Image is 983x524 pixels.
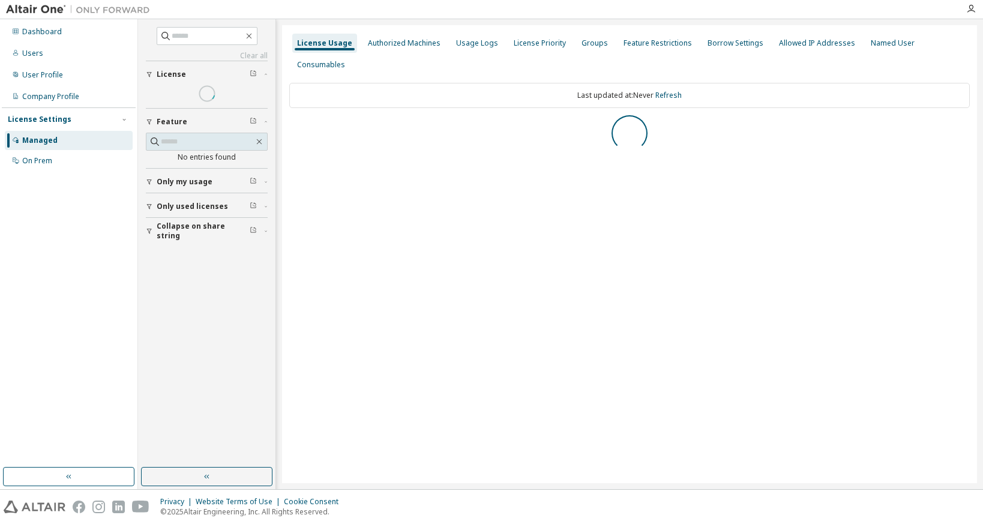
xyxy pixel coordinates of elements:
div: Company Profile [22,92,79,101]
span: Clear filter [250,117,257,127]
button: Only used licenses [146,193,268,220]
img: Altair One [6,4,156,16]
div: Cookie Consent [284,497,346,507]
button: Only my usage [146,169,268,195]
div: Managed [22,136,58,145]
a: Refresh [655,90,682,100]
div: Authorized Machines [368,38,440,48]
div: Users [22,49,43,58]
img: facebook.svg [73,501,85,513]
div: User Profile [22,70,63,80]
button: Feature [146,109,268,135]
div: Last updated at: Never [289,83,970,108]
img: youtube.svg [132,501,149,513]
span: Clear filter [250,226,257,236]
div: Groups [582,38,608,48]
span: License [157,70,186,79]
img: altair_logo.svg [4,501,65,513]
div: Feature Restrictions [624,38,692,48]
button: License [146,61,268,88]
span: Only used licenses [157,202,228,211]
div: License Settings [8,115,71,124]
span: Only my usage [157,177,212,187]
a: Clear all [146,51,268,61]
div: License Usage [297,38,352,48]
div: License Priority [514,38,566,48]
p: © 2025 Altair Engineering, Inc. All Rights Reserved. [160,507,346,517]
span: Clear filter [250,70,257,79]
span: Clear filter [250,177,257,187]
div: On Prem [22,156,52,166]
span: Feature [157,117,187,127]
div: Dashboard [22,27,62,37]
div: Usage Logs [456,38,498,48]
div: Allowed IP Addresses [779,38,855,48]
div: Borrow Settings [708,38,763,48]
div: Privacy [160,497,196,507]
img: linkedin.svg [112,501,125,513]
div: No entries found [146,152,268,162]
span: Collapse on share string [157,221,250,241]
div: Website Terms of Use [196,497,284,507]
div: Named User [871,38,915,48]
button: Collapse on share string [146,218,268,244]
img: instagram.svg [92,501,105,513]
span: Clear filter [250,202,257,211]
div: Consumables [297,60,345,70]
